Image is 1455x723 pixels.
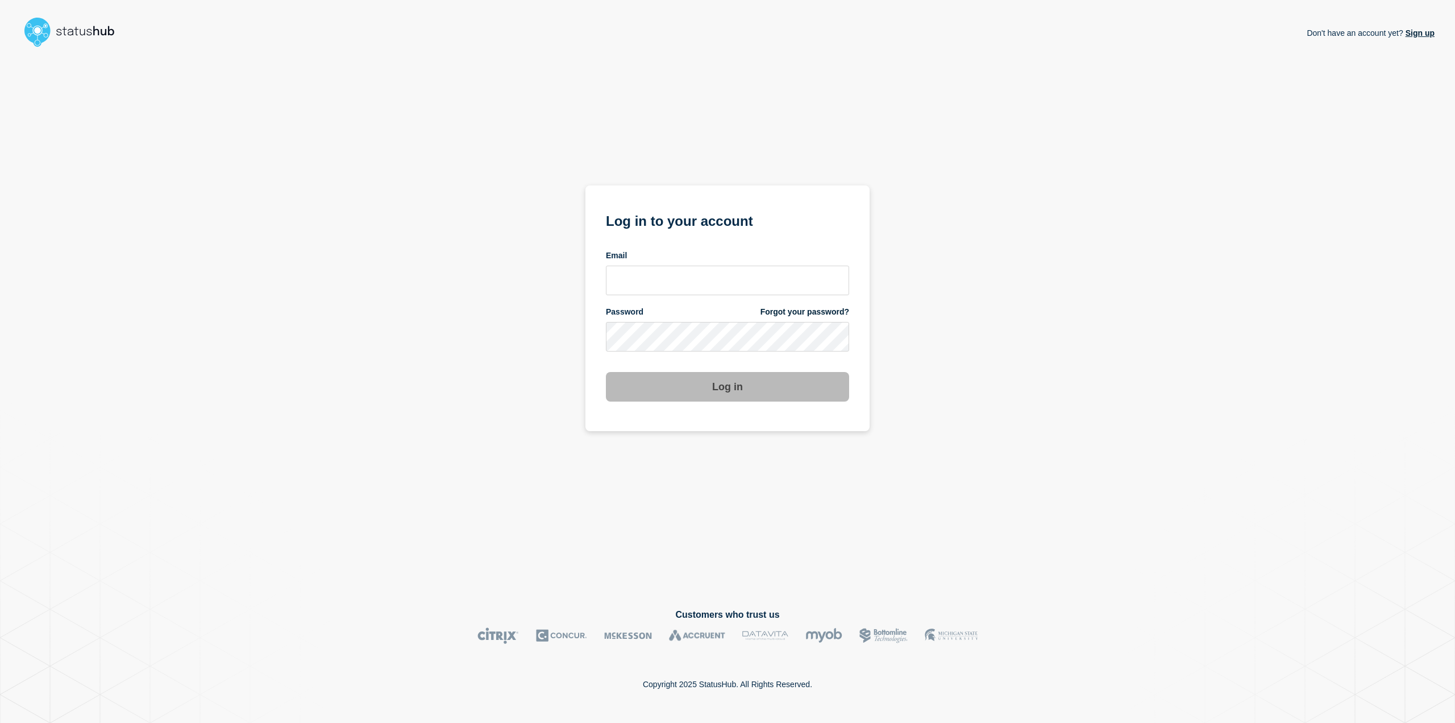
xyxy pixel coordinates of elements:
[20,610,1435,620] h2: Customers who trust us
[805,627,842,644] img: myob logo
[536,627,587,644] img: Concur logo
[1307,19,1435,47] p: Don't have an account yet?
[606,322,849,352] input: password input
[606,307,643,317] span: Password
[1403,28,1435,38] a: Sign up
[20,14,128,50] img: StatusHub logo
[760,307,849,317] a: Forgot your password?
[859,627,908,644] img: Bottomline logo
[606,372,849,402] button: Log in
[925,627,978,644] img: MSU logo
[643,680,812,689] p: Copyright 2025 StatusHub. All Rights Reserved.
[606,209,849,230] h1: Log in to your account
[606,250,627,261] span: Email
[604,627,652,644] img: McKesson logo
[669,627,725,644] img: Accruent logo
[606,266,849,295] input: email input
[477,627,519,644] img: Citrix logo
[742,627,788,644] img: DataVita logo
